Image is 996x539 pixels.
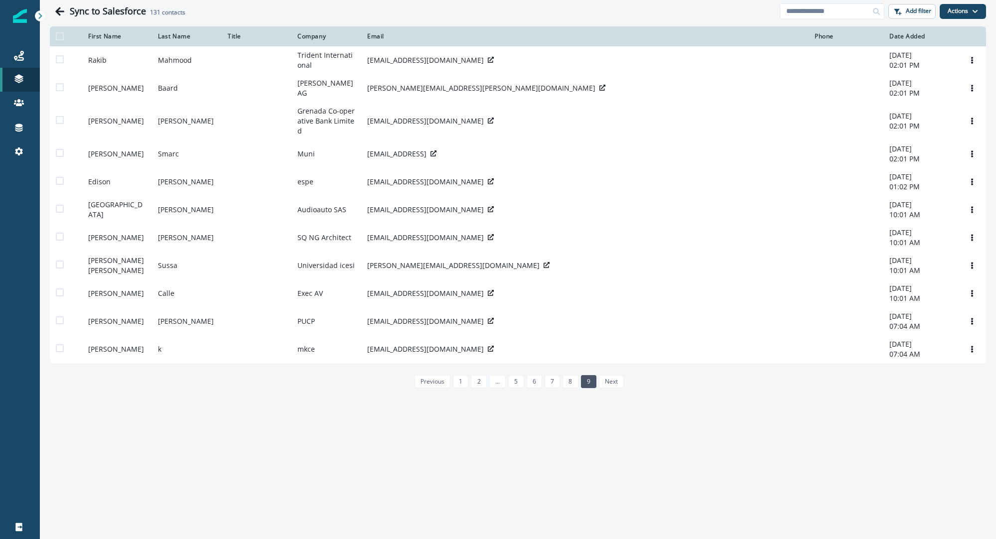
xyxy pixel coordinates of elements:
ul: Pagination [412,375,624,388]
td: Smarc [152,140,222,168]
p: [PERSON_NAME][EMAIL_ADDRESS][DOMAIN_NAME] [367,261,540,270]
td: [PERSON_NAME] [82,140,152,168]
div: Email [367,32,803,40]
a: Jump backward [489,375,506,388]
p: [DATE] [889,50,952,60]
a: Previous page [415,375,450,388]
p: [DATE] [889,228,952,238]
p: Add filter [906,7,931,14]
td: [PERSON_NAME] AG [291,74,361,102]
p: 02:01 PM [889,121,952,131]
div: Title [228,32,285,40]
td: [PERSON_NAME] [152,102,222,140]
td: Grenada Co-operative Bank Limited [291,102,361,140]
td: [PERSON_NAME] [82,102,152,140]
p: [EMAIL_ADDRESS][DOMAIN_NAME] [367,116,484,126]
button: Add filter [888,4,936,19]
button: Options [964,202,980,217]
td: [GEOGRAPHIC_DATA] [82,196,152,224]
td: Audioauto SAS [291,196,361,224]
p: [DATE] [889,78,952,88]
button: Options [964,81,980,96]
td: [PERSON_NAME] [82,307,152,335]
td: [PERSON_NAME] [82,279,152,307]
div: Phone [815,32,877,40]
p: [EMAIL_ADDRESS][DOMAIN_NAME] [367,205,484,215]
p: 02:01 PM [889,60,952,70]
button: Actions [940,4,986,19]
td: Trident International [291,46,361,74]
a: Page 9 is your current page [581,375,596,388]
td: [PERSON_NAME] [PERSON_NAME] [82,252,152,279]
p: [EMAIL_ADDRESS][DOMAIN_NAME] [367,233,484,243]
td: mkce [291,335,361,363]
p: [DATE] [889,144,952,154]
p: [DATE] [889,200,952,210]
p: 07:04 AM [889,349,952,359]
td: PUCP [291,307,361,335]
a: Page 2 [471,375,486,388]
button: Options [964,314,980,329]
td: Universidad icesi [291,252,361,279]
td: SQ NG Architect [291,224,361,252]
td: [PERSON_NAME] [152,224,222,252]
div: Company [297,32,355,40]
td: Muni [291,140,361,168]
td: [PERSON_NAME] [82,224,152,252]
div: First Name [88,32,146,40]
p: [DATE] [889,339,952,349]
td: Edison [82,168,152,196]
p: [DATE] [889,256,952,266]
p: 10:01 AM [889,210,952,220]
p: [EMAIL_ADDRESS][DOMAIN_NAME] [367,288,484,298]
td: Exec AV [291,279,361,307]
p: [DATE] [889,111,952,121]
button: Options [964,258,980,273]
td: Mahmood [152,46,222,74]
h2: contacts [150,9,185,16]
p: [DATE] [889,172,952,182]
p: 10:01 AM [889,293,952,303]
p: 02:01 PM [889,154,952,164]
p: [PERSON_NAME][EMAIL_ADDRESS][PERSON_NAME][DOMAIN_NAME] [367,83,595,93]
p: [EMAIL_ADDRESS] [367,149,427,159]
span: 131 [150,8,160,16]
td: Sussa [152,252,222,279]
p: 02:01 PM [889,88,952,98]
h1: Sync to Salesforce [70,6,146,17]
button: Options [964,114,980,129]
div: Date Added [889,32,952,40]
img: Inflection [13,9,27,23]
a: Page 6 [527,375,542,388]
td: Rakib [82,46,152,74]
td: [PERSON_NAME] [82,74,152,102]
td: Calle [152,279,222,307]
p: [EMAIL_ADDRESS][DOMAIN_NAME] [367,177,484,187]
p: 07:04 AM [889,321,952,331]
td: [PERSON_NAME] [152,168,222,196]
button: Options [964,342,980,357]
button: Options [964,174,980,189]
p: [EMAIL_ADDRESS][DOMAIN_NAME] [367,316,484,326]
p: [DATE] [889,283,952,293]
button: Options [964,53,980,68]
button: Options [964,286,980,301]
td: k [152,335,222,363]
p: [EMAIL_ADDRESS][DOMAIN_NAME] [367,55,484,65]
p: 10:01 AM [889,266,952,275]
td: [PERSON_NAME] [152,307,222,335]
div: Last Name [158,32,216,40]
td: [PERSON_NAME] [152,196,222,224]
button: Go back [50,1,70,21]
button: Options [964,146,980,161]
button: Options [964,230,980,245]
td: [PERSON_NAME] [82,335,152,363]
a: Page 5 [508,375,524,388]
p: [EMAIL_ADDRESS][DOMAIN_NAME] [367,344,484,354]
td: Baard [152,74,222,102]
a: Page 8 [563,375,578,388]
a: Page 7 [545,375,560,388]
a: Page 1 [453,375,468,388]
p: 10:01 AM [889,238,952,248]
p: [DATE] [889,311,952,321]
